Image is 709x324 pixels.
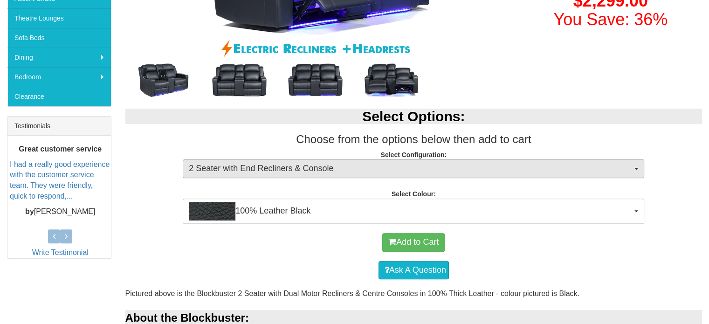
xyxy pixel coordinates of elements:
[183,199,644,224] button: 100% Leather Black100% Leather Black
[380,151,447,159] strong: Select Configuration:
[7,28,111,48] a: Sofa Beds
[189,202,632,221] span: 100% Leather Black
[189,202,235,221] img: 100% Leather Black
[10,206,111,217] p: [PERSON_NAME]
[125,133,702,145] h3: Choose from the options below then add to cart
[32,248,89,256] a: Write Testimonial
[25,207,34,215] b: by
[7,87,111,106] a: Clearance
[362,109,465,124] b: Select Options:
[183,159,644,178] button: 2 Seater with End Recliners & Console
[7,117,111,136] div: Testimonials
[7,48,111,67] a: Dining
[7,67,111,87] a: Bedroom
[10,160,110,200] a: I had a really good experience with the customer service team. They were friendly, quick to respo...
[382,233,445,252] button: Add to Cart
[19,145,102,152] b: Great customer service
[7,8,111,28] a: Theatre Lounges
[392,190,436,198] strong: Select Colour:
[553,10,668,29] font: You Save: 36%
[379,261,449,280] a: Ask A Question
[189,163,632,175] span: 2 Seater with End Recliners & Console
